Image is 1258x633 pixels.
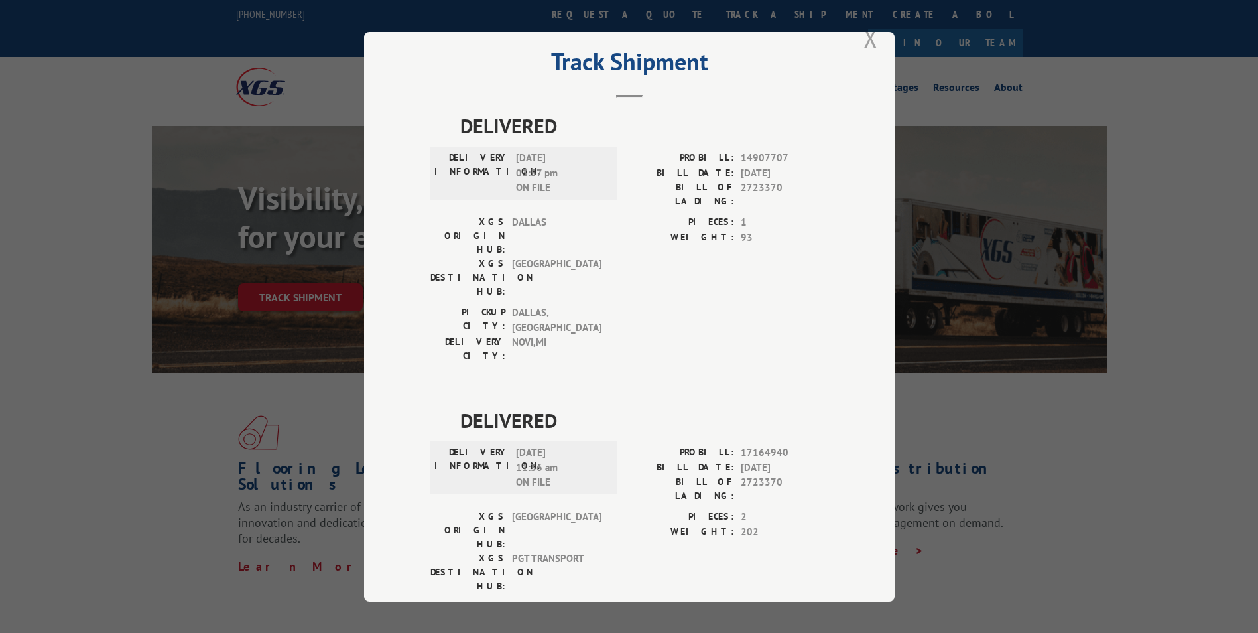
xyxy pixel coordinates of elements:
[430,551,505,593] label: XGS DESTINATION HUB:
[434,445,509,490] label: DELIVERY INFORMATION:
[434,151,509,196] label: DELIVERY INFORMATION:
[741,475,828,503] span: 2723370
[629,215,734,230] label: PIECES:
[512,335,601,363] span: NOVI , MI
[629,460,734,475] label: BILL DATE:
[741,445,828,460] span: 17164940
[512,600,601,628] span: [GEOGRAPHIC_DATA] , NJ
[512,551,601,593] span: PGT TRANSPORT
[512,215,601,257] span: DALLAS
[629,180,734,208] label: BILL OF LADING:
[741,180,828,208] span: 2723370
[512,510,601,551] span: [GEOGRAPHIC_DATA]
[629,151,734,166] label: PROBILL:
[512,257,601,299] span: [GEOGRAPHIC_DATA]
[741,165,828,180] span: [DATE]
[629,524,734,539] label: WEIGHT:
[629,475,734,503] label: BILL OF LADING:
[863,21,878,56] button: Close modal
[430,335,505,363] label: DELIVERY CITY:
[741,460,828,475] span: [DATE]
[430,305,505,335] label: PICKUP CITY:
[430,257,505,299] label: XGS DESTINATION HUB:
[741,151,828,166] span: 14907707
[741,215,828,230] span: 1
[629,230,734,245] label: WEIGHT:
[460,405,828,435] span: DELIVERED
[629,445,734,460] label: PROBILL:
[629,510,734,525] label: PIECES:
[741,230,828,245] span: 93
[741,510,828,525] span: 2
[741,524,828,539] span: 202
[629,165,734,180] label: BILL DATE:
[430,52,828,78] h2: Track Shipment
[430,215,505,257] label: XGS ORIGIN HUB:
[512,305,601,335] span: DALLAS , [GEOGRAPHIC_DATA]
[430,600,505,628] label: PICKUP CITY:
[430,510,505,551] label: XGS ORIGIN HUB:
[516,151,605,196] span: [DATE] 03:57 pm ON FILE
[516,445,605,490] span: [DATE] 11:36 am ON FILE
[460,111,828,141] span: DELIVERED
